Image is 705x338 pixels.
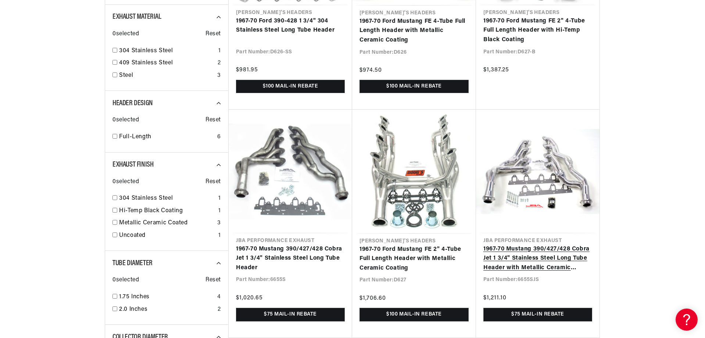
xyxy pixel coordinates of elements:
[119,58,215,68] a: 409 Stainless Steel
[205,115,221,125] span: Reset
[119,132,214,142] a: Full-Length
[205,177,221,187] span: Reset
[119,218,214,228] a: Metallic Ceramic Coated
[112,260,153,267] span: Tube Diameter
[236,17,345,35] a: 1967-70 Ford 390-428 1 3/4" 304 Stainless Steel Long Tube Header
[217,218,221,228] div: 3
[359,17,469,45] a: 1967-70 Ford Mustang FE 4-Tube Full Length Header with Metallic Ceramic Coating
[112,100,153,107] span: Header Design
[218,194,221,203] div: 1
[119,231,215,241] a: Uncoated
[119,46,215,56] a: 304 Stainless Steel
[483,17,592,45] a: 1967-70 Ford Mustang FE 2" 4-Tube Full Length Header with Hi-Temp Black Coating
[112,161,153,168] span: Exhaust Finish
[119,206,215,216] a: Hi-Temp Black Coating
[112,13,161,21] span: Exhaust Material
[483,245,592,273] a: 1967-70 Mustang 390/427/428 Cobra Jet 1 3/4" Stainless Steel Long Tube Header with Metallic Ceram...
[205,29,221,39] span: Reset
[218,46,221,56] div: 1
[119,292,214,302] a: 1.75 Inches
[217,71,221,81] div: 3
[218,305,221,314] div: 2
[112,29,139,39] span: 0 selected
[119,194,215,203] a: 304 Stainless Steel
[218,206,221,216] div: 1
[217,132,221,142] div: 6
[112,177,139,187] span: 0 selected
[218,58,221,68] div: 2
[359,245,469,273] a: 1967-70 Ford Mustang FE 2" 4-Tube Full Length Header with Metallic Ceramic Coating
[218,231,221,241] div: 1
[205,275,221,285] span: Reset
[119,71,214,81] a: Steel
[236,245,345,273] a: 1967-70 Mustang 390/427/428 Cobra Jet 1 3/4" Stainless Steel Long Tube Header
[217,292,221,302] div: 4
[112,275,139,285] span: 0 selected
[119,305,215,314] a: 2.0 Inches
[112,115,139,125] span: 0 selected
